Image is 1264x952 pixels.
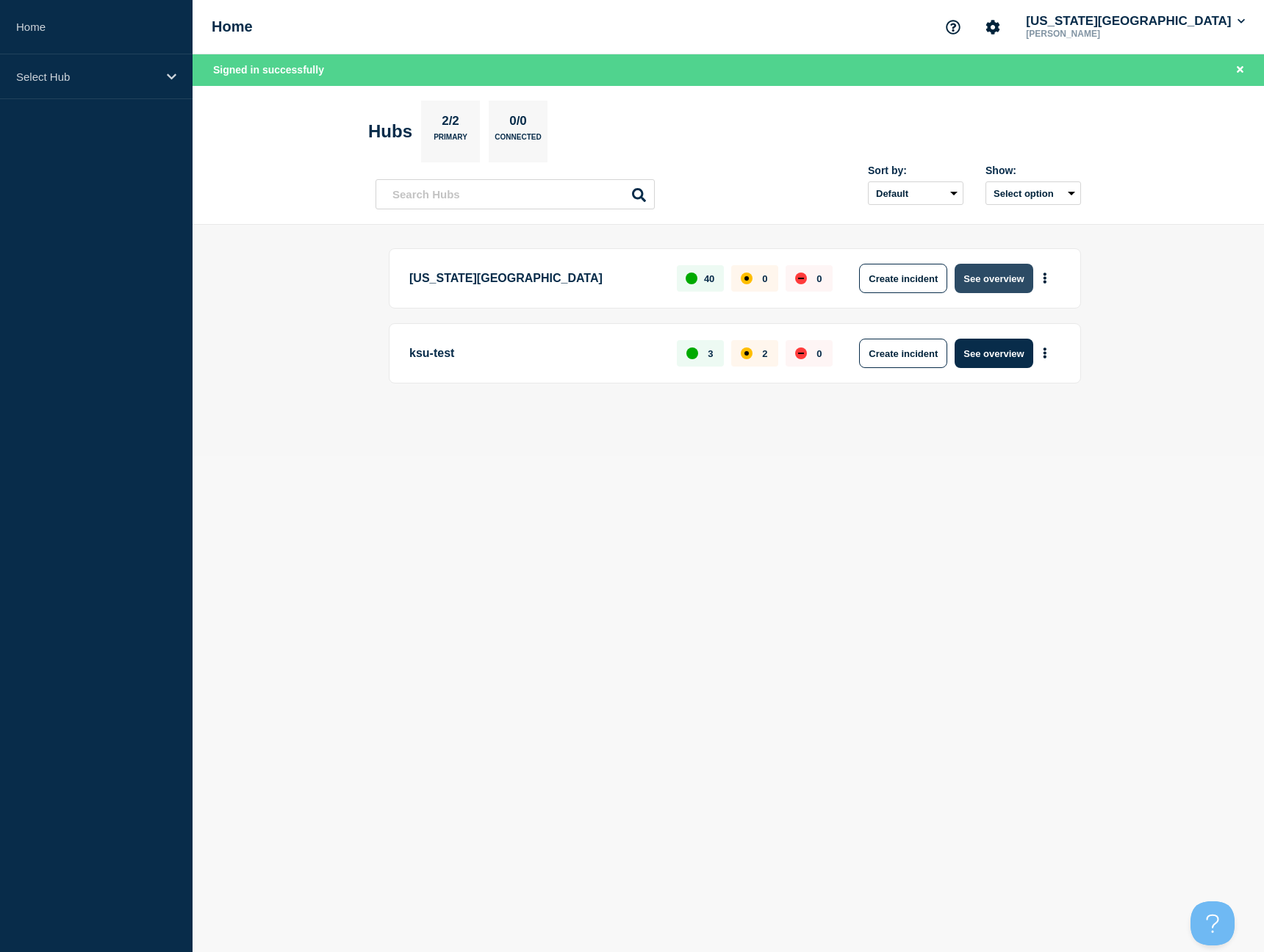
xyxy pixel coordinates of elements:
p: Primary [434,133,467,148]
p: 0 [762,273,767,284]
p: 0/0 [504,114,533,133]
button: See overview [955,264,1033,293]
iframe: Help Scout Beacon - Open [1191,901,1235,945]
p: 0 [816,348,822,359]
p: 2 [762,348,767,359]
p: Connected [495,133,541,148]
button: See overview [955,339,1033,368]
select: Sort by [868,181,963,205]
div: affected [741,273,753,284]
button: Select option [985,181,1081,205]
p: [PERSON_NAME] [1023,29,1176,39]
input: Search Hubs [376,179,655,209]
button: Account settings [977,12,1008,43]
p: 0 [816,273,822,284]
button: Support [938,12,969,43]
div: down [795,347,807,359]
div: affected [741,347,753,359]
div: Show: [985,165,1081,176]
h1: Home [212,18,253,35]
p: 2/2 [437,114,465,133]
span: Signed in successfully [213,64,324,76]
p: ksu-test [409,339,660,368]
div: Sort by: [868,165,963,176]
button: Create incident [859,339,947,368]
button: [US_STATE][GEOGRAPHIC_DATA] [1023,14,1248,29]
p: 40 [704,273,714,284]
h2: Hubs [368,121,412,142]
div: up [686,347,698,359]
button: More actions [1035,265,1055,292]
p: [US_STATE][GEOGRAPHIC_DATA] [409,264,660,293]
div: down [795,273,807,284]
p: 3 [708,348,713,359]
p: Select Hub [16,71,157,83]
button: Close banner [1231,62,1249,79]
button: More actions [1035,340,1055,367]
div: up [686,273,697,284]
button: Create incident [859,264,947,293]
